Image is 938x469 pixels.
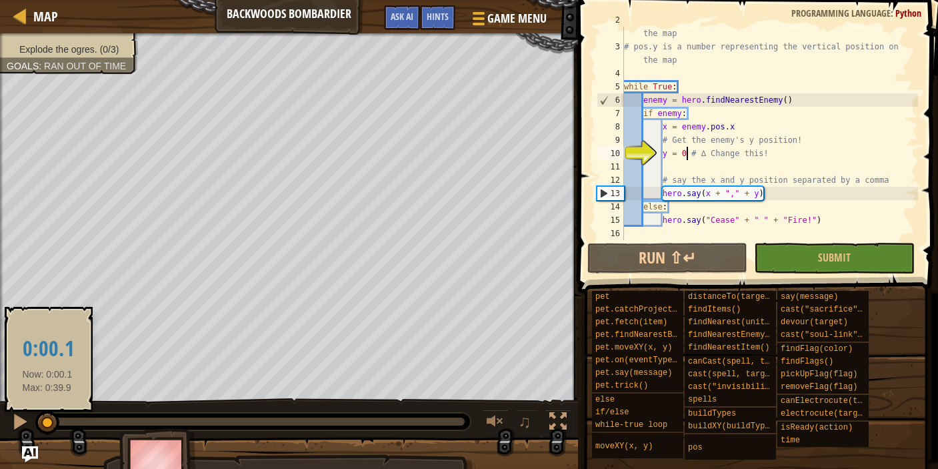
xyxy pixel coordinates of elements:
[781,292,838,302] span: say(message)
[427,10,449,23] span: Hints
[545,410,571,437] button: Toggle fullscreen
[791,7,891,19] span: Programming language
[597,107,624,120] div: 7
[595,292,610,302] span: pet
[595,395,615,404] span: else
[595,381,648,390] span: pet.trick()
[781,382,857,392] span: removeFlag(flag)
[688,357,793,366] span: canCast(spell, target)
[688,409,736,418] span: buildTypes
[391,10,413,23] span: Ask AI
[597,13,624,40] div: 2
[33,7,58,25] span: Map
[818,250,851,265] span: Submit
[39,61,44,71] span: :
[688,370,779,379] span: cast(spell, target)
[781,423,853,432] span: isReady(action)
[597,213,624,227] div: 15
[597,120,624,133] div: 8
[597,80,624,93] div: 5
[597,160,624,173] div: 11
[688,305,741,314] span: findItems()
[597,133,624,147] div: 9
[27,7,58,25] a: Map
[19,44,119,55] span: Explode the ogres. (0/3)
[44,61,126,71] span: Ran out of time
[384,5,420,30] button: Ask AI
[781,344,853,354] span: findFlag(color)
[688,292,775,302] span: distanceTo(target)
[781,409,872,418] span: electrocute(target)
[595,330,725,340] span: pet.findNearestByType(type)
[595,420,667,430] span: while-true loop
[688,330,775,340] span: findNearestEnemy()
[597,200,624,213] div: 14
[688,382,823,392] span: cast("invisibility", target)
[895,7,921,19] span: Python
[595,318,667,327] span: pet.fetch(item)
[595,356,720,365] span: pet.on(eventType, handler)
[597,147,624,160] div: 10
[754,243,914,274] button: Submit
[597,40,624,67] div: 3
[595,343,672,352] span: pet.moveXY(x, y)
[7,410,33,437] button: ⌘ + P: Pause
[688,318,775,327] span: findNearest(units)
[595,408,629,417] span: if/else
[482,410,509,437] button: Adjust volume
[781,357,833,366] span: findFlags()
[595,442,653,451] span: moveXY(x, y)
[518,412,531,432] span: ♫
[781,396,886,406] span: canElectrocute(target)
[688,443,703,452] span: pos
[22,446,38,462] button: Ask AI
[13,318,84,400] div: Now: 0:00.1 Max: 0:39.9
[781,370,857,379] span: pickUpFlag(flag)
[515,410,538,437] button: ♫
[781,436,800,445] span: time
[595,368,672,378] span: pet.say(message)
[7,43,128,56] li: Explode the ogres.
[7,61,39,71] span: Goals
[595,305,720,314] span: pet.catchProjectile(arrow)
[597,93,624,107] div: 6
[597,67,624,80] div: 4
[597,227,624,240] div: 16
[487,10,547,27] span: Game Menu
[462,5,555,37] button: Game Menu
[891,7,895,19] span: :
[597,173,624,187] div: 12
[23,338,75,361] h2: 0:00.1
[688,395,717,404] span: spells
[688,422,803,431] span: buildXY(buildType, x, y)
[781,318,848,327] span: devour(target)
[597,187,624,200] div: 13
[587,243,747,274] button: Run ⇧↵
[688,343,769,352] span: findNearestItem()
